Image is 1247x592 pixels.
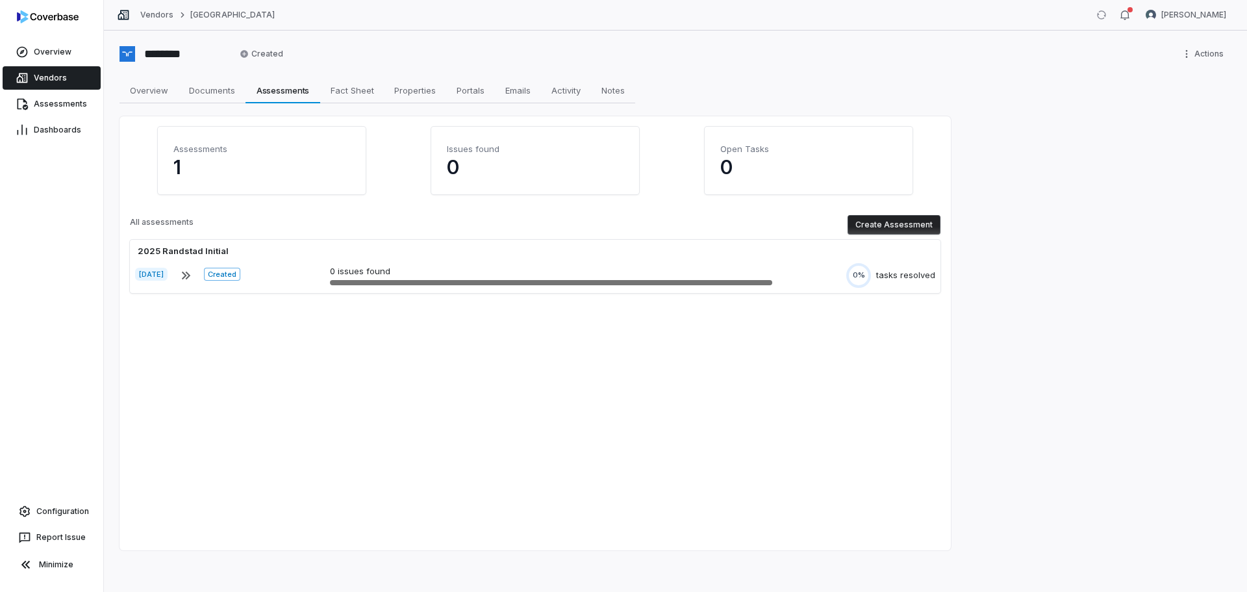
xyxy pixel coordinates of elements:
h4: Assessments [173,142,350,155]
span: Assessments [34,99,87,109]
a: Vendors [140,10,173,20]
p: 0 [720,155,897,179]
a: Vendors [3,66,101,90]
button: Create Assessment [848,215,940,235]
span: Emails [500,82,536,99]
p: 0 [447,155,623,179]
p: 0 issues found [330,265,772,278]
span: Portals [451,82,490,99]
span: Overview [34,47,71,57]
span: Activity [546,82,586,99]
div: 2025 Randstad Initial [135,245,231,258]
span: [PERSON_NAME] [1161,10,1226,20]
img: Melanie Lorent avatar [1146,10,1156,20]
span: 0% [853,270,865,280]
span: Fact Sheet [325,82,379,99]
p: 1 [173,155,350,179]
span: Created [204,268,240,281]
p: All assessments [130,217,194,233]
a: [GEOGRAPHIC_DATA] [190,10,275,20]
h4: Issues found [447,142,623,155]
div: tasks resolved [876,269,935,282]
img: logo-D7KZi-bG.svg [17,10,79,23]
span: Report Issue [36,532,86,543]
h4: Open Tasks [720,142,897,155]
span: Notes [596,82,630,99]
button: More actions [1178,44,1231,64]
span: Minimize [39,560,73,570]
span: Configuration [36,506,89,517]
span: Dashboards [34,125,81,135]
span: Assessments [251,82,315,99]
span: Overview [125,82,173,99]
button: Minimize [5,552,98,578]
a: Assessments [3,92,101,116]
button: Melanie Lorent avatar[PERSON_NAME] [1138,5,1234,25]
a: Overview [3,40,101,64]
span: Vendors [34,73,67,83]
button: Report Issue [5,526,98,549]
a: Configuration [5,500,98,523]
span: Properties [389,82,441,99]
span: Documents [184,82,240,99]
a: Dashboards [3,118,101,142]
span: [DATE] [135,268,168,281]
span: Created [240,49,283,59]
